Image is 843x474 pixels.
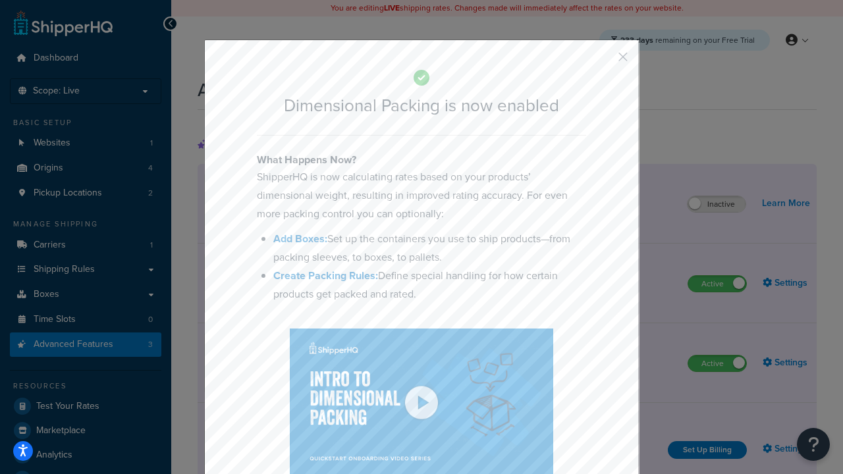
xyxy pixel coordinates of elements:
h2: Dimensional Packing is now enabled [257,96,586,115]
a: Add Boxes: [273,231,327,246]
li: Define special handling for how certain products get packed and rated. [273,267,586,303]
li: Set up the containers you use to ship products—from packing sleeves, to boxes, to pallets. [273,230,586,267]
a: Create Packing Rules: [273,268,378,283]
p: ShipperHQ is now calculating rates based on your products’ dimensional weight, resulting in impro... [257,168,586,223]
h4: What Happens Now? [257,152,586,168]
